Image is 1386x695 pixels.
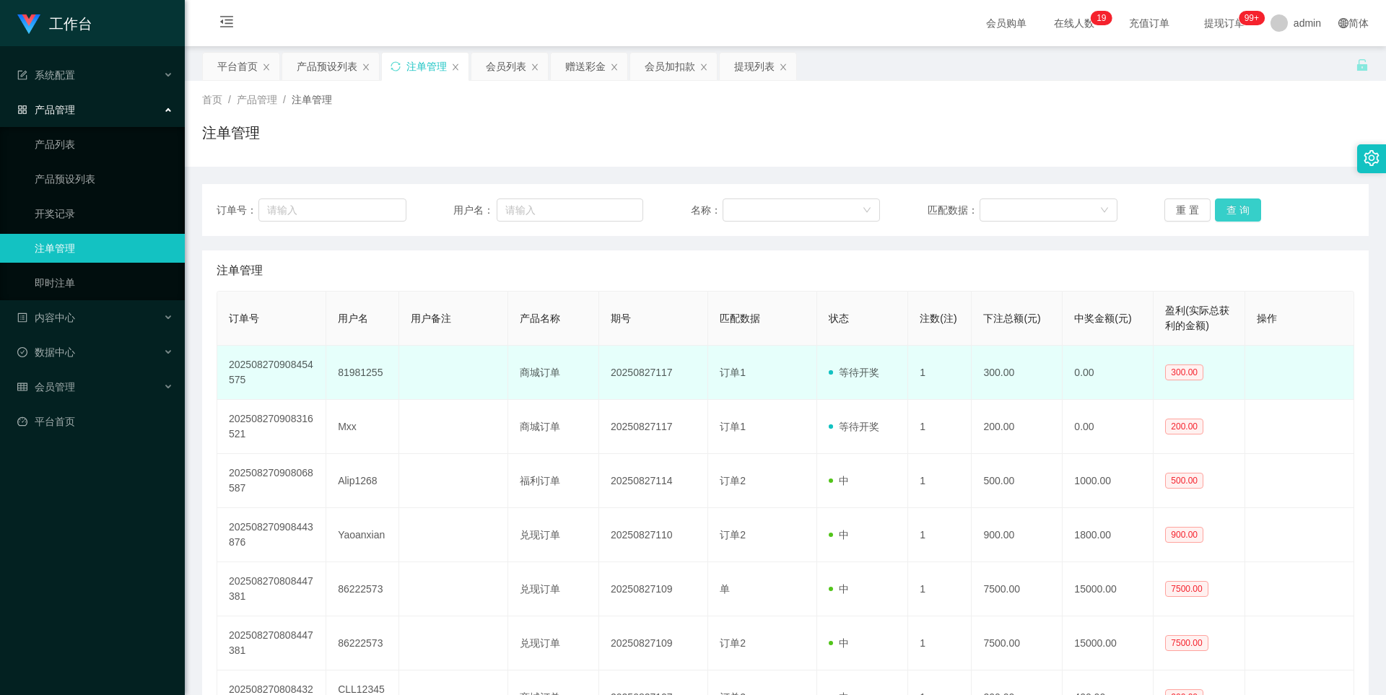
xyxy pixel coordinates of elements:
[1063,400,1154,454] td: 0.00
[1102,11,1107,25] p: 9
[17,17,92,29] a: 工作台
[972,562,1063,616] td: 7500.00
[508,508,599,562] td: 兑现订单
[217,454,326,508] td: 202508270908068587
[292,94,332,105] span: 注单管理
[202,122,260,144] h1: 注单管理
[1165,364,1203,380] span: 300.00
[326,562,399,616] td: 86222573
[338,312,368,324] span: 用户名
[229,312,259,324] span: 订单号
[17,104,75,115] span: 产品管理
[1097,11,1102,25] p: 1
[283,94,286,105] span: /
[508,616,599,670] td: 兑现订单
[1197,18,1252,28] span: 提现订单
[908,508,972,562] td: 1
[829,637,849,649] span: 中
[1091,11,1112,25] sup: 19
[972,616,1063,670] td: 7500.00
[17,381,75,393] span: 会员管理
[645,53,695,80] div: 会员加扣款
[217,53,258,80] div: 平台首页
[1047,18,1102,28] span: 在线人数
[411,312,451,324] span: 用户备注
[972,508,1063,562] td: 900.00
[531,63,539,71] i: 图标: close
[451,63,460,71] i: 图标: close
[217,346,326,400] td: 202508270908454575
[908,562,972,616] td: 1
[972,454,1063,508] td: 500.00
[326,346,399,400] td: 81981255
[391,61,401,71] i: 图标: sync
[829,367,879,378] span: 等待开奖
[202,94,222,105] span: 首页
[17,70,27,80] i: 图标: form
[863,206,871,216] i: 图标: down
[1063,616,1154,670] td: 15000.00
[1364,150,1380,166] i: 图标: setting
[599,616,708,670] td: 20250827109
[611,312,631,324] span: 期号
[829,529,849,541] span: 中
[599,562,708,616] td: 20250827109
[1165,581,1208,597] span: 7500.00
[1257,312,1277,324] span: 操作
[17,312,75,323] span: 内容中心
[17,14,40,35] img: logo.9652507e.png
[983,312,1040,324] span: 下注总额(元)
[720,312,760,324] span: 匹配数据
[1239,11,1265,25] sup: 975
[1165,473,1203,489] span: 500.00
[1215,198,1261,222] button: 查 询
[217,203,258,218] span: 订单号：
[829,421,879,432] span: 等待开奖
[908,616,972,670] td: 1
[1356,58,1369,71] i: 图标: unlock
[508,562,599,616] td: 兑现订单
[1063,508,1154,562] td: 1800.00
[362,63,370,71] i: 图标: close
[258,198,406,222] input: 请输入
[228,94,231,105] span: /
[17,407,173,436] a: 图标: dashboard平台首页
[35,165,173,193] a: 产品预设列表
[326,454,399,508] td: Alip1268
[720,583,730,595] span: 单
[1338,18,1348,28] i: 图标: global
[720,421,746,432] span: 订单1
[720,637,746,649] span: 订单2
[326,508,399,562] td: Yaoanxian
[1063,562,1154,616] td: 15000.00
[920,312,956,324] span: 注数(注)
[237,94,277,105] span: 产品管理
[406,53,447,80] div: 注单管理
[908,346,972,400] td: 1
[35,199,173,228] a: 开奖记录
[599,454,708,508] td: 20250827114
[297,53,357,80] div: 产品预设列表
[202,1,251,47] i: 图标: menu-fold
[217,616,326,670] td: 202508270808447381
[1165,527,1203,543] span: 900.00
[1122,18,1177,28] span: 充值订单
[35,234,173,263] a: 注单管理
[599,400,708,454] td: 20250827117
[453,203,497,218] span: 用户名：
[17,105,27,115] i: 图标: appstore-o
[699,63,708,71] i: 图标: close
[720,367,746,378] span: 订单1
[262,63,271,71] i: 图标: close
[1165,305,1229,331] span: 盈利(实际总获利的金额)
[829,583,849,595] span: 中
[217,400,326,454] td: 202508270908316521
[17,347,27,357] i: 图标: check-circle-o
[1074,312,1131,324] span: 中奖金额(元)
[972,400,1063,454] td: 200.00
[35,268,173,297] a: 即时注单
[908,454,972,508] td: 1
[497,198,643,222] input: 请输入
[779,63,788,71] i: 图标: close
[217,508,326,562] td: 202508270908443876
